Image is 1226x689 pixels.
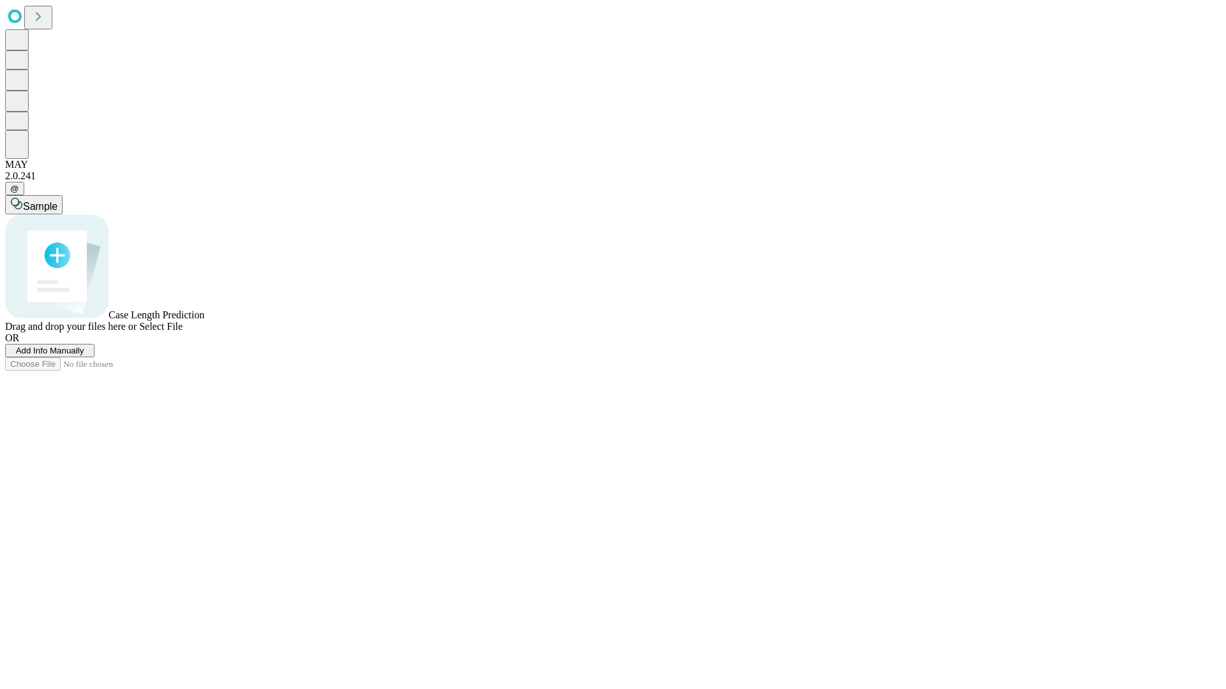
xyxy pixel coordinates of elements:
span: @ [10,184,19,193]
div: 2.0.241 [5,170,1221,182]
div: MAY [5,159,1221,170]
span: Sample [23,201,57,212]
button: Sample [5,195,63,214]
span: Case Length Prediction [109,309,204,320]
span: Drag and drop your files here or [5,321,137,332]
span: Add Info Manually [16,346,84,355]
button: Add Info Manually [5,344,95,357]
button: @ [5,182,24,195]
span: OR [5,332,19,343]
span: Select File [139,321,183,332]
